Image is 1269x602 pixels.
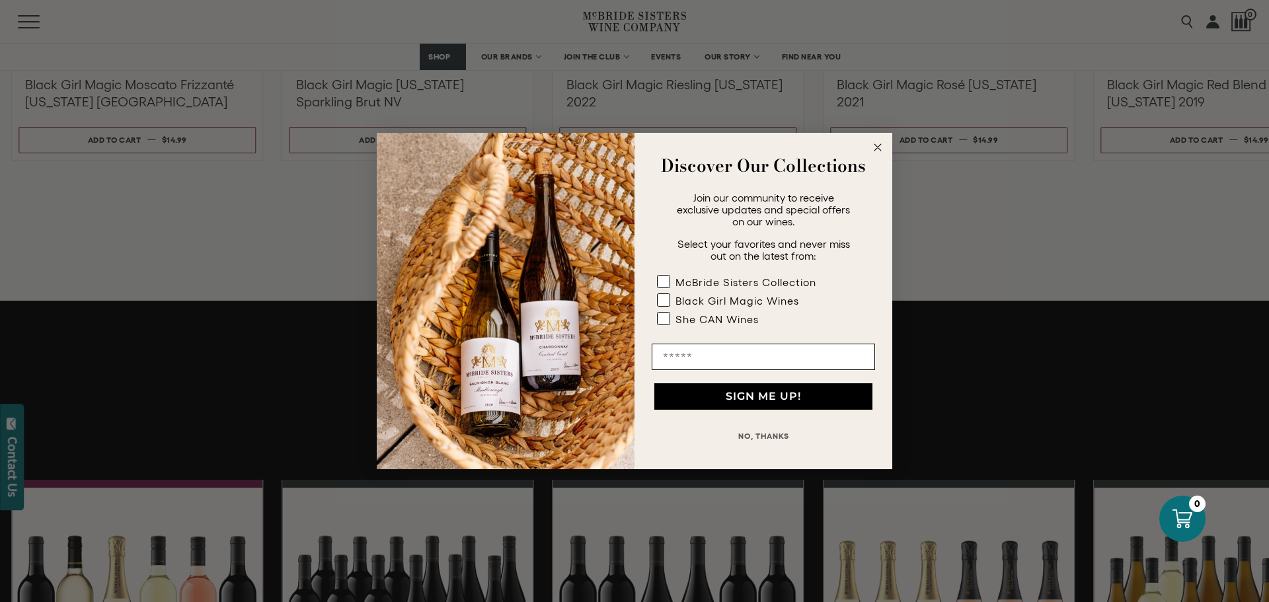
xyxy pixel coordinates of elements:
[661,153,866,178] strong: Discover Our Collections
[652,344,875,370] input: Email
[654,383,872,410] button: SIGN ME UP!
[677,238,850,262] span: Select your favorites and never miss out on the latest from:
[675,313,759,325] div: She CAN Wines
[652,423,875,449] button: NO, THANKS
[1189,496,1206,512] div: 0
[870,139,886,155] button: Close dialog
[675,276,816,288] div: McBride Sisters Collection
[377,133,634,469] img: 42653730-7e35-4af7-a99d-12bf478283cf.jpeg
[677,192,850,227] span: Join our community to receive exclusive updates and special offers on our wines.
[675,295,799,307] div: Black Girl Magic Wines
